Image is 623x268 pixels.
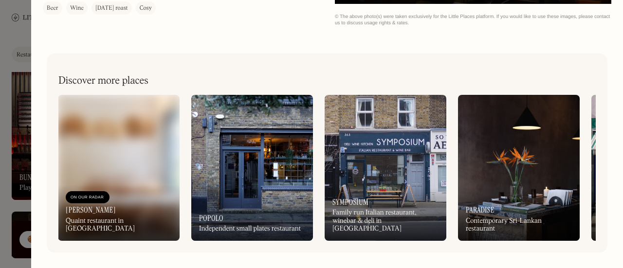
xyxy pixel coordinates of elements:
[47,3,58,13] div: Beer
[199,225,301,233] div: Independent small plates restaurant
[58,95,180,241] a: On Our Radar[PERSON_NAME]Quaint restaurant in [GEOGRAPHIC_DATA]
[458,95,580,241] a: ParadiseContemporary Sri-Lankan restaurant
[58,75,148,87] h2: Discover more places
[332,209,439,233] div: Family run Italian restaurant, winebar & deli in [GEOGRAPHIC_DATA]
[332,197,368,207] h3: Symposium
[466,217,572,233] div: Contemporary Sri-Lankan restaurant
[70,3,84,13] div: Wine
[325,95,446,241] a: SymposiumFamily run Italian restaurant, winebar & deli in [GEOGRAPHIC_DATA]
[466,205,495,214] h3: Paradise
[66,205,116,214] h3: [PERSON_NAME]
[191,95,313,241] a: PopoloIndependent small plates restaurant
[140,3,152,13] div: Cosy
[199,214,223,223] h3: Popolo
[95,3,128,13] div: [DATE] roast
[66,217,172,233] div: Quaint restaurant in [GEOGRAPHIC_DATA]
[71,193,105,202] div: On Our Radar
[335,14,611,26] div: © The above photo(s) were taken exclusively for the Little Places platform. If you would like to ...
